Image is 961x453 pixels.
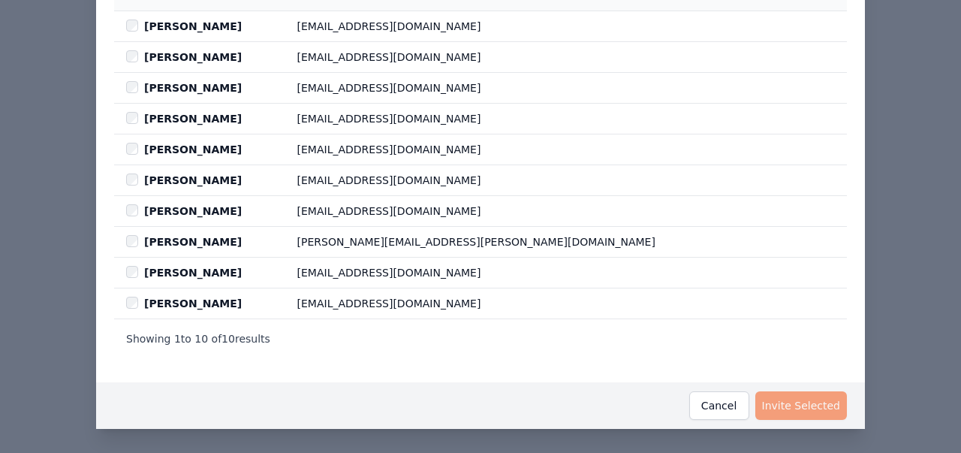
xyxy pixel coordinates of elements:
[126,173,242,188] label: [PERSON_NAME]
[297,296,767,311] span: [EMAIL_ADDRESS][DOMAIN_NAME]
[297,265,767,280] span: [EMAIL_ADDRESS][DOMAIN_NAME]
[755,391,847,420] button: Invite Selected
[126,81,138,93] input: [PERSON_NAME]
[126,265,242,280] label: [PERSON_NAME]
[126,297,138,309] input: [PERSON_NAME]
[126,234,242,249] label: [PERSON_NAME]
[689,391,749,420] button: Cancel
[297,234,767,249] span: [PERSON_NAME][EMAIL_ADDRESS][PERSON_NAME][DOMAIN_NAME]
[126,50,138,62] input: [PERSON_NAME]
[126,331,270,346] p: Showing to of results
[297,204,767,219] span: [EMAIL_ADDRESS][DOMAIN_NAME]
[126,204,242,219] label: [PERSON_NAME]
[194,333,208,345] span: 10
[297,173,767,188] span: [EMAIL_ADDRESS][DOMAIN_NAME]
[126,50,242,65] label: [PERSON_NAME]
[126,20,138,32] input: [PERSON_NAME]
[221,333,235,345] span: 10
[126,296,242,311] label: [PERSON_NAME]
[126,112,138,124] input: [PERSON_NAME]
[126,266,138,278] input: [PERSON_NAME]
[126,19,242,34] label: [PERSON_NAME]
[126,204,138,216] input: [PERSON_NAME]
[297,80,767,95] span: [EMAIL_ADDRESS][DOMAIN_NAME]
[174,333,181,345] span: 1
[297,111,767,126] span: [EMAIL_ADDRESS][DOMAIN_NAME]
[126,142,242,157] label: [PERSON_NAME]
[297,50,767,65] span: [EMAIL_ADDRESS][DOMAIN_NAME]
[297,142,767,157] span: [EMAIL_ADDRESS][DOMAIN_NAME]
[126,111,242,126] label: [PERSON_NAME]
[297,19,767,34] span: [EMAIL_ADDRESS][DOMAIN_NAME]
[126,174,138,186] input: [PERSON_NAME]
[126,80,242,95] label: [PERSON_NAME]
[126,235,138,247] input: [PERSON_NAME]
[126,143,138,155] input: [PERSON_NAME]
